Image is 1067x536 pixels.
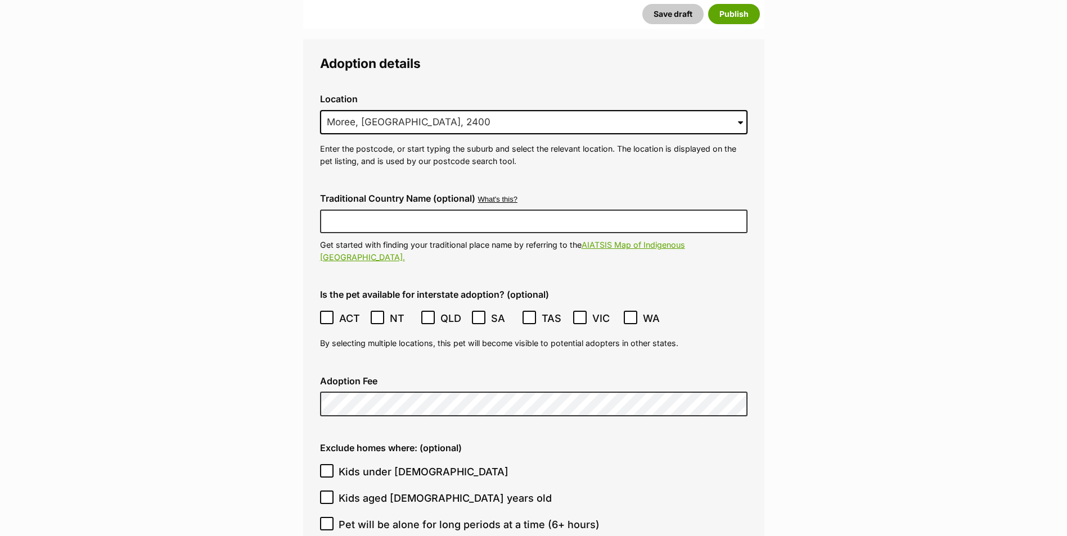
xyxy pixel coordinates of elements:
button: What's this? [478,196,517,204]
a: AIATSIS Map of Indigenous [GEOGRAPHIC_DATA]. [320,240,685,261]
label: Is the pet available for interstate adoption? (optional) [320,289,748,299]
button: Publish [708,4,760,24]
span: TAS [542,311,567,326]
span: VIC [592,311,618,326]
p: By selecting multiple locations, this pet will become visible to potential adopters in other states. [320,337,748,349]
p: Get started with finding your traditional place name by referring to the [320,239,748,263]
button: Save draft [642,4,704,24]
span: NT [390,311,415,326]
span: QLD [440,311,466,326]
label: Traditional Country Name (optional) [320,193,475,203]
label: Exclude homes where: (optional) [320,443,748,453]
label: Adoption Fee [320,376,748,386]
legend: Adoption details [320,56,748,71]
span: ACT [339,311,364,326]
p: Enter the postcode, or start typing the suburb and select the relevant location. The location is ... [320,143,748,167]
span: SA [491,311,516,326]
span: Pet will be alone for long periods at a time (6+ hours) [339,517,600,532]
input: Enter suburb or postcode [320,110,748,135]
label: Location [320,94,748,104]
span: Kids aged [DEMOGRAPHIC_DATA] years old [339,490,552,506]
span: Kids under [DEMOGRAPHIC_DATA] [339,464,508,479]
span: WA [643,311,668,326]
